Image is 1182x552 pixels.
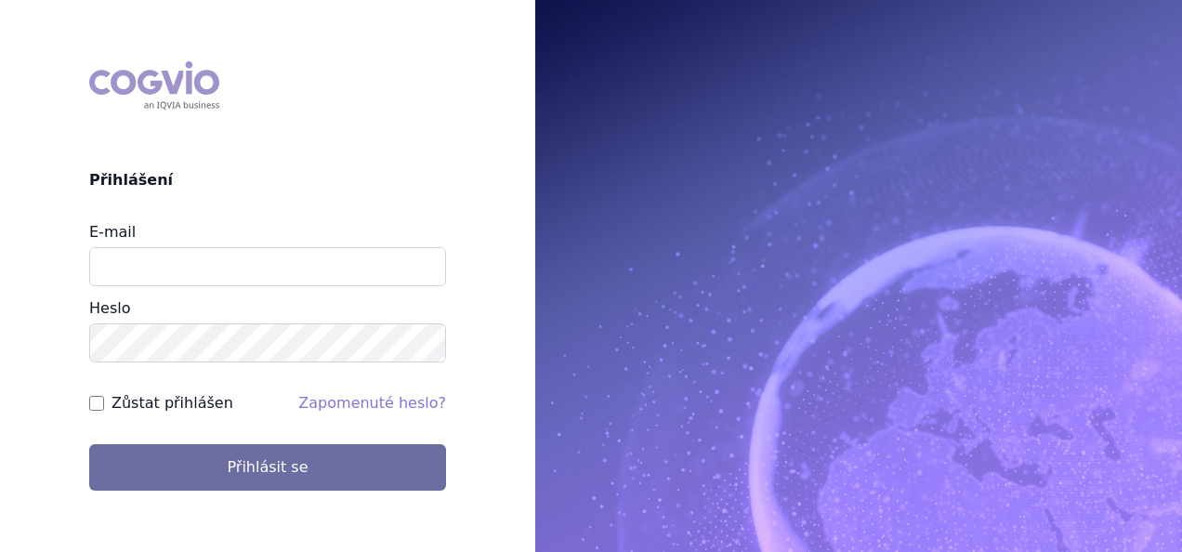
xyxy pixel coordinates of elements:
[112,392,233,414] label: Zůstat přihlášen
[298,394,446,412] a: Zapomenuté heslo?
[89,61,219,110] div: COGVIO
[89,223,136,241] label: E-mail
[89,299,130,317] label: Heslo
[89,169,446,191] h2: Přihlášení
[89,444,446,491] button: Přihlásit se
